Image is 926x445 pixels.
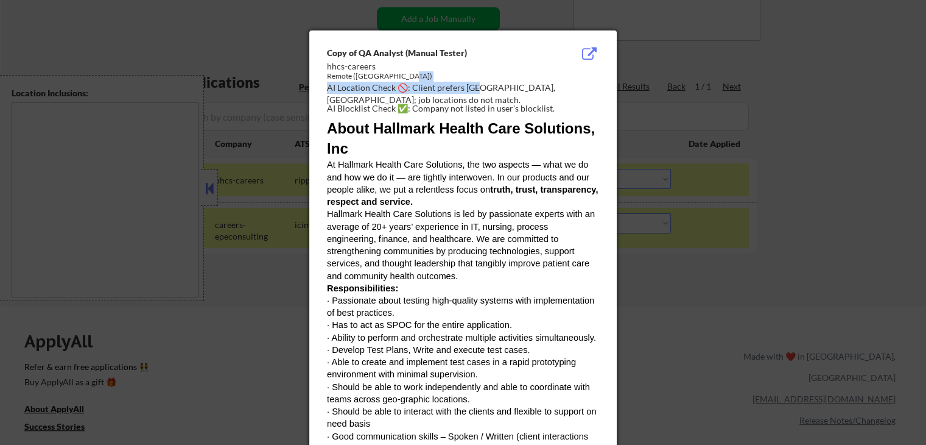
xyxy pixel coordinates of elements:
span: · Able to create and implement test cases in a rapid prototyping environment with minimal supervi... [327,357,578,379]
strong: Responsibilities: [327,283,398,293]
span: · Should be able to work independently and able to coordinate with teams across geo-graphic locat... [327,382,592,404]
div: AI Location Check 🚫: Client prefers [GEOGRAPHIC_DATA], [GEOGRAPHIC_DATA]; job locations do not ma... [327,82,604,105]
span: · Ability to perform and orchestrate multiple activities simultaneously. [327,333,596,343]
span: · Has to act as SPOC for the entire application. [327,320,512,330]
div: Remote ([GEOGRAPHIC_DATA]) [327,71,538,82]
span: · Should be able to interact with the clients and flexible to support on need basis [327,407,599,429]
span: · Passionate about testing high-quality systems with implementation of best practices. [327,296,597,318]
span: · Develop Test Plans, Write and execute test cases. [327,345,530,355]
span: At Hallmark Health Care Solutions, the two aspects — what we do and how we do it — are tightly in... [327,160,592,194]
strong: About Hallmark Health Care Solutions, Inc [327,120,599,157]
div: Copy of QA Analyst (Manual Tester) [327,47,538,59]
div: AI Blocklist Check ✅: Company not listed in user's blocklist. [327,102,604,115]
span: Hallmark Health Care Solutions is led by passionate experts with an average of 20+ years’ experie... [327,209,597,280]
div: hhcs-careers [327,60,538,73]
